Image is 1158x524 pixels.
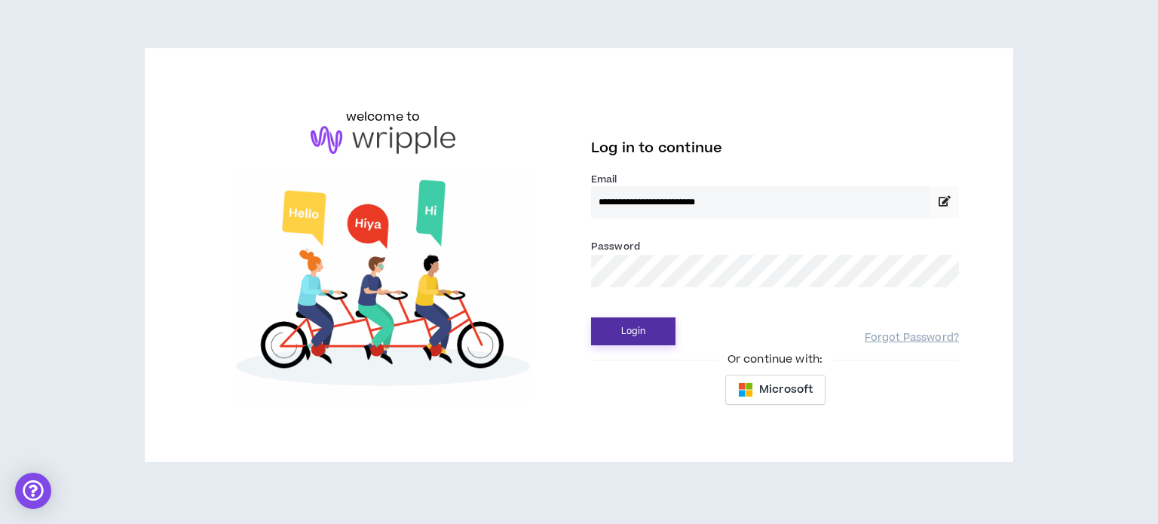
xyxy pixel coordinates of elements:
span: Log in to continue [591,139,722,158]
img: logo-brand.png [311,126,455,155]
label: Password [591,240,640,253]
img: Welcome to Wripple [199,169,567,403]
span: Or continue with: [717,351,833,368]
h6: welcome to [346,108,421,126]
button: Microsoft [725,375,826,405]
button: Login [591,317,675,345]
a: Forgot Password? [865,331,959,345]
div: Open Intercom Messenger [15,473,51,509]
label: Email [591,173,959,186]
span: Microsoft [759,382,813,398]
